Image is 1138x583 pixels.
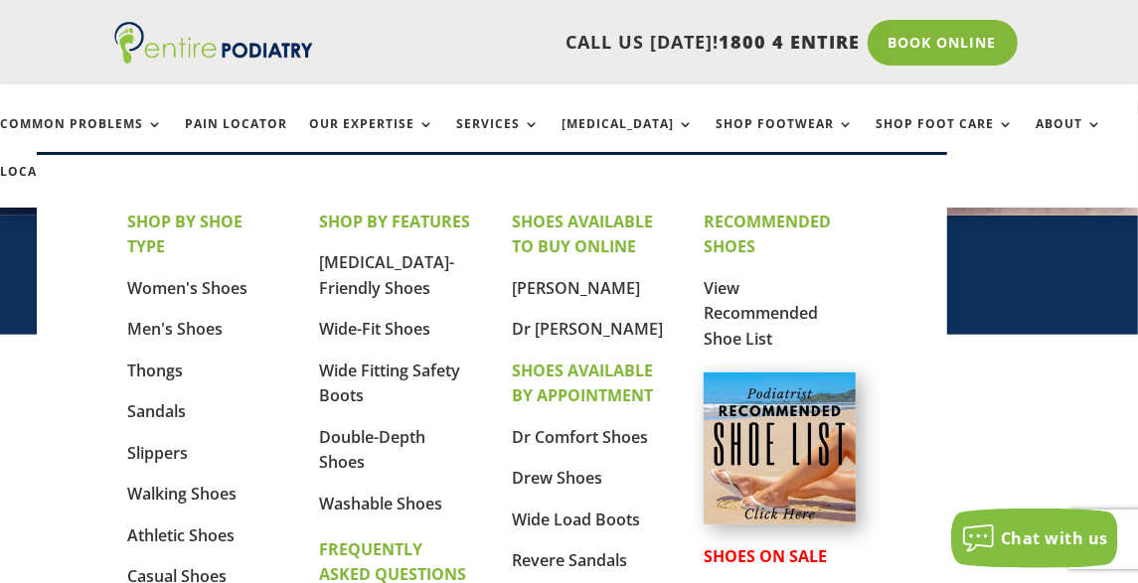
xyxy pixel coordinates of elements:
[319,426,425,474] a: Double-Depth Shoes
[720,30,861,54] span: 1800 4 ENTIRE
[868,20,1018,66] a: Book Online
[512,360,653,407] strong: SHOES AVAILABLE BY APPOINTMENT
[1036,117,1102,160] a: About
[319,360,460,407] a: Wide Fitting Safety Boots
[456,117,540,160] a: Services
[127,360,183,381] a: Thongs
[127,442,188,464] a: Slippers
[876,117,1014,160] a: Shop Foot Care
[127,524,235,546] a: Athletic Shoes
[127,277,247,299] a: Women's Shoes
[319,251,454,299] a: [MEDICAL_DATA]-Friendly Shoes
[562,117,694,160] a: [MEDICAL_DATA]
[512,277,640,299] a: [PERSON_NAME]
[127,483,237,505] a: Walking Shoes
[114,22,313,64] img: logo (1)
[512,426,648,448] a: Dr Comfort Shoes
[127,211,243,258] strong: SHOP BY SHOE TYPE
[704,545,827,567] strong: SHOES ON SALE
[127,400,186,422] a: Sandals
[704,372,856,524] img: podiatrist-recommended-shoe-list-australia-entire-podiatry
[704,509,856,528] a: Podiatrist Recommended Shoe List Australia
[319,318,430,340] a: Wide-Fit Shoes
[951,509,1118,568] button: Chat with us
[512,467,602,489] a: Drew Shoes
[512,318,663,340] a: Dr [PERSON_NAME]
[127,318,223,340] a: Men's Shoes
[512,509,640,530] a: Wide Load Boots
[314,30,861,56] p: CALL US [DATE]!
[716,117,854,160] a: Shop Footwear
[1001,527,1108,549] span: Chat with us
[512,549,627,571] a: Revere Sandals
[185,117,287,160] a: Pain Locator
[704,277,818,350] a: View Recommended Shoe List
[319,493,442,514] a: Washable Shoes
[704,211,831,258] strong: RECOMMENDED SHOES
[512,211,653,258] strong: SHOES AVAILABLE TO BUY ONLINE
[319,211,470,232] strong: SHOP BY FEATURES
[114,48,313,68] a: Entire Podiatry
[309,117,434,160] a: Our Expertise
